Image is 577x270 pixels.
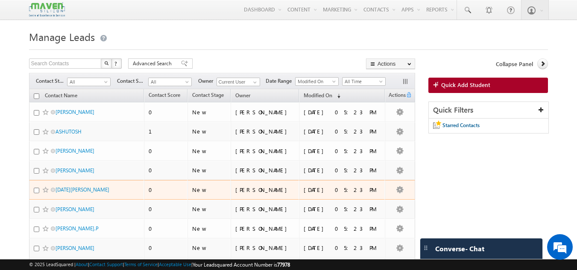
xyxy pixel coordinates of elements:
[343,78,383,85] span: All Time
[304,225,381,232] div: [DATE] 05:23 PM
[56,148,94,154] a: [PERSON_NAME]
[217,78,260,86] input: Type to Search
[235,166,295,174] div: [PERSON_NAME]
[192,205,227,213] div: New
[159,261,191,267] a: Acceptable Use
[133,60,174,67] span: Advanced Search
[124,261,158,267] a: Terms of Service
[304,166,381,174] div: [DATE] 05:23 PM
[149,244,184,252] div: 0
[56,167,94,174] a: [PERSON_NAME]
[422,244,429,251] img: carter-drag
[198,77,217,85] span: Owner
[188,90,228,102] a: Contact Stage
[235,205,295,213] div: [PERSON_NAME]
[235,147,295,155] div: [PERSON_NAME]
[296,78,336,85] span: Modified On
[366,58,415,69] button: Actions
[192,244,227,252] div: New
[342,77,386,86] a: All Time
[304,205,381,213] div: [DATE] 05:23 PM
[149,186,184,194] div: 0
[192,128,227,135] div: New
[192,92,224,98] span: Contact Stage
[67,78,108,86] span: All
[235,244,295,252] div: [PERSON_NAME]
[295,77,339,86] a: Modified On
[235,128,295,135] div: [PERSON_NAME]
[149,205,184,213] div: 0
[56,245,94,251] a: [PERSON_NAME]
[149,92,180,98] span: Contact Score
[304,108,381,116] div: [DATE] 05:23 PM
[41,91,82,102] a: Contact Name
[149,78,189,86] span: All
[192,225,227,232] div: New
[266,77,295,85] span: Date Range
[144,90,185,102] a: Contact Score
[149,225,184,232] div: 0
[149,147,184,155] div: 0
[117,77,148,85] span: Contact Source
[114,60,118,67] span: ?
[56,225,99,232] a: [PERSON_NAME].P
[89,261,123,267] a: Contact Support
[149,108,184,116] div: 0
[29,261,290,269] span: © 2025 LeadSquared | | | | |
[193,261,290,268] span: Your Leadsquared Account Number is
[56,128,82,135] a: ASHUTOSH
[192,186,227,194] div: New
[385,90,406,102] span: Actions
[235,108,295,116] div: [PERSON_NAME]
[29,30,95,44] span: Manage Leads
[304,147,381,155] div: [DATE] 05:23 PM
[304,244,381,252] div: [DATE] 05:23 PM
[34,93,39,99] input: Check all records
[192,108,227,116] div: New
[442,122,480,128] span: Starred Contacts
[149,128,184,135] div: 1
[148,78,192,86] a: All
[29,2,65,17] img: Custom Logo
[304,92,332,99] span: Modified On
[277,261,290,268] span: 77978
[149,166,184,174] div: 0
[111,58,122,69] button: ?
[192,166,227,174] div: New
[235,225,295,232] div: [PERSON_NAME]
[304,128,381,135] div: [DATE] 05:23 PM
[299,90,345,102] a: Modified On (sorted descending)
[36,77,67,85] span: Contact Stage
[334,93,340,99] span: (sorted descending)
[428,78,548,93] a: Quick Add Student
[104,61,108,65] img: Search
[192,147,227,155] div: New
[235,186,295,194] div: [PERSON_NAME]
[67,78,111,86] a: All
[249,78,259,87] a: Show All Items
[429,102,549,119] div: Quick Filters
[56,109,94,115] a: [PERSON_NAME]
[304,186,381,194] div: [DATE] 05:23 PM
[235,92,250,99] span: Owner
[435,245,484,253] span: Converse - Chat
[76,261,88,267] a: About
[496,60,533,68] span: Collapse Panel
[56,206,94,212] a: [PERSON_NAME]
[441,81,490,89] span: Quick Add Student
[56,186,109,193] a: [DATE][PERSON_NAME]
